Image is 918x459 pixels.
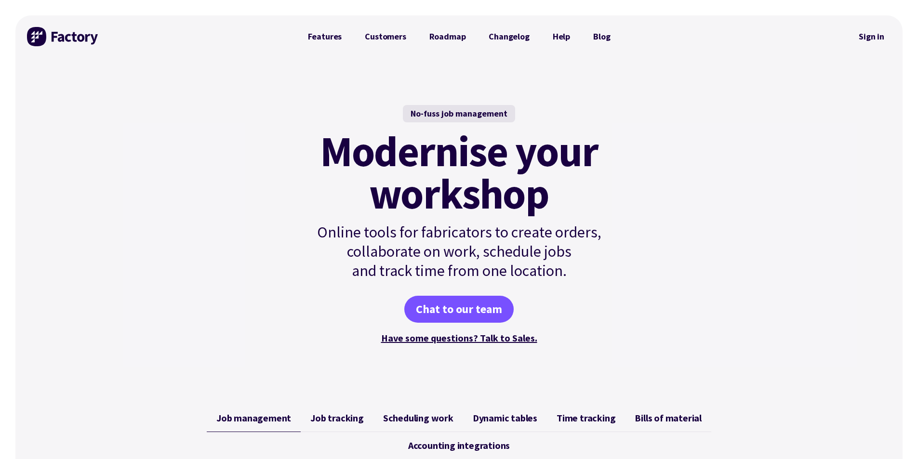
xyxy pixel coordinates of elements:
div: No-fuss job management [403,105,515,122]
span: Scheduling work [383,412,453,424]
a: Chat to our team [404,296,514,323]
a: Sign in [852,26,891,48]
a: Changelog [477,27,541,46]
span: Dynamic tables [473,412,537,424]
img: Factory [27,27,99,46]
span: Time tracking [557,412,615,424]
p: Online tools for fabricators to create orders, collaborate on work, schedule jobs and track time ... [296,223,622,280]
mark: Modernise your workshop [320,130,598,215]
a: Blog [582,27,622,46]
nav: Primary Navigation [296,27,622,46]
span: Job management [216,412,291,424]
a: Help [541,27,582,46]
span: Bills of material [635,412,702,424]
a: Have some questions? Talk to Sales. [381,332,537,344]
a: Roadmap [418,27,478,46]
span: Job tracking [310,412,364,424]
span: Accounting integrations [408,440,510,451]
a: Features [296,27,354,46]
a: Customers [353,27,417,46]
nav: Secondary Navigation [852,26,891,48]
